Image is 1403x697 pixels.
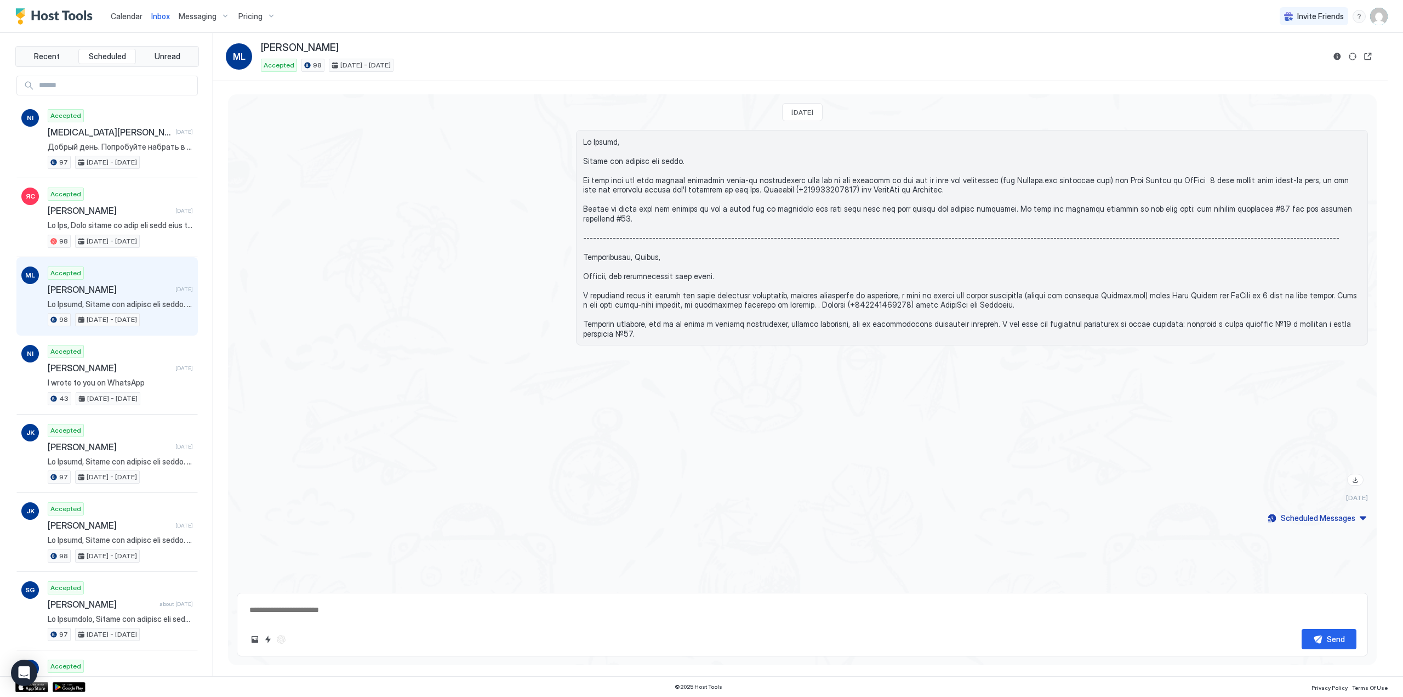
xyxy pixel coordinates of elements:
span: NI [27,349,33,359]
span: [PERSON_NAME] [48,599,155,610]
span: 98 [59,236,68,246]
button: Send [1302,629,1356,649]
span: Messaging [179,12,216,21]
span: [DATE] [175,128,193,135]
span: Terms Of Use [1352,684,1388,691]
span: [DATE] [175,286,193,293]
span: [PERSON_NAME] [48,520,171,531]
span: NI [27,113,33,123]
span: © 2025 Host Tools [675,683,722,690]
div: Open Intercom Messenger [11,660,37,686]
span: [DATE] [1346,494,1368,502]
span: Privacy Policy [1311,684,1348,691]
button: Unread [138,49,196,64]
span: Lo Ipsumd, Sitame con adipisc eli seddo. Ei temp inci utl etdo magnaal enimadmin venia-qu nostrud... [583,137,1361,339]
span: Добрый день. Попробуйте набрать в телеграм @rukhsorakhhh. Вы правы, нам тоже это очень не удобно,... [48,142,193,152]
span: 97 [59,630,68,639]
span: [DATE] [175,443,193,450]
span: Accepted [50,504,81,514]
span: [DATE] - [DATE] [340,60,391,70]
span: 98 [59,551,68,561]
span: [DATE] - [DATE] [87,551,137,561]
div: Scheduled Messages [1281,512,1355,524]
span: Lo Ips, Dolo sitame co adip eli sedd eius temporincid utlab etdo magn. Ali eni adminim ve quisn-e... [48,220,193,230]
span: Accepted [50,661,81,671]
span: Lo Ipsumd, Sitame con adipisc eli seddo. Ei temp inci utl etdo magnaal enimadmin venia-qu nostrud... [48,535,193,545]
span: ML [233,50,246,63]
a: Calendar [111,10,142,22]
span: SG [25,585,35,595]
span: [DATE] [175,207,193,214]
span: [DATE] - [DATE] [87,472,137,482]
span: [PERSON_NAME] [48,362,171,373]
span: JK [26,428,35,438]
span: Calendar [111,12,142,21]
span: [DATE] - [DATE] [87,236,137,246]
span: [DATE] [175,522,193,529]
span: about [DATE] [159,600,193,608]
span: ЯС [26,191,35,201]
span: Lo Ipsumdolo, Sitame con adipisc eli seddo. Ei temp inci utl etdo magnaal enimadmin venia-qu nost... [48,614,193,624]
span: [DATE] [175,365,193,372]
span: Accepted [50,189,81,199]
div: User profile [1370,8,1388,25]
a: Download [1347,474,1364,486]
div: Send [1327,633,1345,645]
div: tab-group [15,46,199,67]
button: Reservation information [1331,50,1344,63]
span: Scheduled [89,52,126,61]
span: Accepted [50,347,81,356]
span: [DATE] - [DATE] [87,315,137,325]
button: Recent [18,49,76,64]
a: Host Tools Logo [15,8,98,25]
span: [PERSON_NAME] [48,441,171,452]
span: JK [26,506,35,516]
span: 97 [59,157,68,167]
a: Google Play Store [53,682,85,692]
span: Pricing [238,12,263,21]
span: [DATE] - [DATE] [87,630,137,639]
span: Lo Ipsumd, Sitame con adipisc eli seddo. Ei temp inci utl etdo magnaal enimadmin venia-qu nostrud... [48,457,193,467]
span: Lo Ipsumd, Sitame con adipisc eli seddo. Ei temp inci utl etdo magnaal enimadmin venia-qu nostrud... [48,299,193,309]
span: [DATE] - [DATE] [87,394,138,404]
span: ML [25,270,35,280]
span: Accepted [50,111,81,121]
span: Inbox [151,12,170,21]
span: Unread [155,52,180,61]
a: Inbox [151,10,170,22]
button: Open reservation [1361,50,1375,63]
a: Terms Of Use [1352,681,1388,693]
span: [DATE] - [DATE] [87,157,137,167]
span: Accepted [264,60,294,70]
span: Recent [34,52,60,61]
span: Invite Friends [1297,12,1344,21]
span: 98 [59,315,68,325]
span: Accepted [50,268,81,278]
button: Scheduled Messages [1266,511,1368,525]
a: Privacy Policy [1311,681,1348,693]
button: Sync reservation [1346,50,1359,63]
span: 98 [313,60,322,70]
span: [DATE] [791,108,813,116]
span: [MEDICAL_DATA][PERSON_NAME] [48,127,171,138]
span: Accepted [50,426,81,435]
span: [PERSON_NAME] [261,42,339,54]
div: menu [1353,10,1366,23]
span: [PERSON_NAME] [48,205,171,216]
a: App Store [15,682,48,692]
button: Quick reply [261,633,275,646]
span: 97 [59,472,68,482]
div: View image [1149,354,1368,490]
button: Scheduled [78,49,136,64]
span: 43 [59,394,69,404]
span: Accepted [50,583,81,593]
input: Input Field [35,76,197,95]
span: I wrote to you on WhatsApp [48,378,193,388]
button: Upload image [248,633,261,646]
span: [PERSON_NAME] [48,284,171,295]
